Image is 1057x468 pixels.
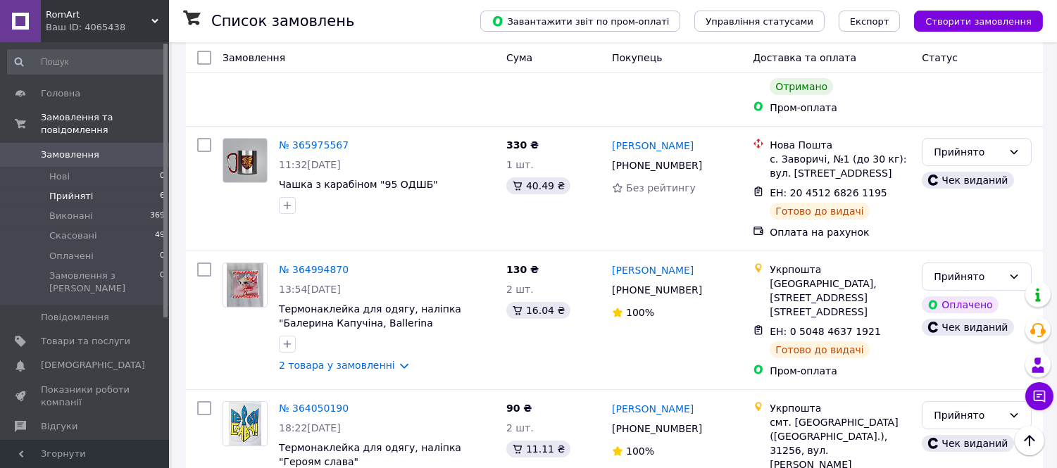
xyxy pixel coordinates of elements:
[770,364,911,378] div: Пром-оплата
[49,170,70,183] span: Нові
[160,270,165,295] span: 0
[41,311,109,324] span: Повідомлення
[506,177,570,194] div: 40.49 ₴
[1015,426,1044,455] button: Наверх
[49,229,97,242] span: Скасовані
[922,319,1013,336] div: Чек виданий
[279,403,349,414] a: № 364050190
[49,190,93,203] span: Прийняті
[850,16,889,27] span: Експорт
[612,263,694,277] a: [PERSON_NAME]
[41,420,77,433] span: Відгуки
[612,52,662,63] span: Покупець
[626,307,654,318] span: 100%
[839,11,901,32] button: Експорт
[160,170,165,183] span: 0
[227,263,263,307] img: Фото товару
[279,139,349,151] a: № 365975567
[934,144,1003,160] div: Прийнято
[155,229,165,242] span: 49
[279,442,461,467] a: Термонаклейка для одягу, наліпка "Героям слава"
[223,139,267,182] img: Фото товару
[770,138,911,152] div: Нова Пошта
[609,280,705,300] div: [PHONE_NUMBER]
[223,138,268,183] a: Фото товару
[279,303,461,343] a: Термонаклейка для одягу, наліпка "Балерина Капучіна, Ballerina Cappuccina"
[914,11,1043,32] button: Створити замовлення
[49,250,94,263] span: Оплачені
[770,187,887,198] span: ЕН: 20 4512 6826 1195
[160,190,165,203] span: 6
[770,326,881,337] span: ЕН: 0 5048 4637 1921
[506,403,532,414] span: 90 ₴
[223,263,268,308] a: Фото товару
[229,402,262,445] img: Фото товару
[279,284,341,295] span: 13:54[DATE]
[506,441,570,457] div: 11.11 ₴
[770,277,911,319] div: [GEOGRAPHIC_DATA], [STREET_ADDRESS] [STREET_ADDRESS]
[922,435,1013,452] div: Чек виданий
[506,52,532,63] span: Cума
[480,11,680,32] button: Завантажити звіт по пром-оплаті
[609,419,705,438] div: [PHONE_NUMBER]
[223,52,285,63] span: Замовлення
[506,159,534,170] span: 1 шт.
[46,8,151,21] span: RomArt
[925,16,1032,27] span: Створити замовлення
[279,179,438,190] a: Чашка з карабіном "95 ОДШБ"
[612,402,694,416] a: [PERSON_NAME]
[41,148,99,161] span: Замовлення
[770,341,870,358] div: Готово до видачі
[922,296,998,313] div: Оплачено
[506,264,539,275] span: 130 ₴
[934,269,1003,284] div: Прийнято
[279,159,341,170] span: 11:32[DATE]
[753,52,856,63] span: Доставка та оплата
[279,422,341,434] span: 18:22[DATE]
[506,139,539,151] span: 330 ₴
[770,101,911,115] div: Пром-оплата
[609,156,705,175] div: [PHONE_NUMBER]
[770,78,833,95] div: Отримано
[612,139,694,153] a: [PERSON_NAME]
[934,407,1003,423] div: Прийнято
[7,49,166,75] input: Пошук
[770,263,911,277] div: Укрпошта
[706,16,813,27] span: Управління статусами
[770,225,911,239] div: Оплата на рахунок
[49,210,93,222] span: Виконані
[41,384,130,409] span: Показники роботи компанії
[922,52,958,63] span: Статус
[150,210,165,222] span: 369
[160,250,165,263] span: 0
[506,422,534,434] span: 2 шт.
[770,203,870,220] div: Готово до видачі
[223,401,268,446] a: Фото товару
[626,445,654,457] span: 100%
[41,335,130,348] span: Товари та послуги
[492,15,669,27] span: Завантажити звіт по пром-оплаті
[279,264,349,275] a: № 364994870
[922,172,1013,189] div: Чек виданий
[506,284,534,295] span: 2 шт.
[41,111,169,137] span: Замовлення та повідомлення
[46,21,169,34] div: Ваш ID: 4065438
[900,15,1043,26] a: Створити замовлення
[770,152,911,180] div: с. Заворичі, №1 (до 30 кг): вул. [STREET_ADDRESS]
[770,401,911,415] div: Укрпошта
[506,302,570,319] div: 16.04 ₴
[41,87,80,100] span: Головна
[626,182,696,194] span: Без рейтингу
[694,11,825,32] button: Управління статусами
[41,359,145,372] span: [DEMOGRAPHIC_DATA]
[211,13,354,30] h1: Список замовлень
[1025,382,1053,410] button: Чат з покупцем
[279,360,395,371] a: 2 товара у замовленні
[49,270,160,295] span: Замовлення з [PERSON_NAME]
